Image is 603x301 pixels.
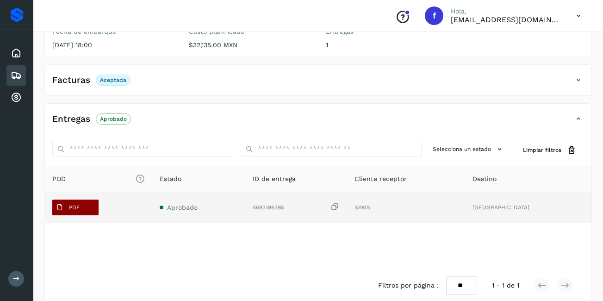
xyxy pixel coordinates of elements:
span: Limpiar filtros [523,146,561,154]
h4: Facturas [52,75,90,86]
div: Embarques [6,65,26,86]
p: [DATE] 18:00 [52,41,174,49]
p: Hola, [451,7,562,15]
button: Selecciona un estado [429,142,508,157]
p: $32,135.00 MXN [189,41,311,49]
span: Aprobado [167,204,198,211]
span: ID de entrega [253,174,296,184]
p: PDF [69,204,80,211]
div: FacturasAceptada [45,72,591,95]
span: Estado [160,174,181,184]
button: Limpiar filtros [516,142,584,159]
span: 1 - 1 de 1 [492,281,519,290]
p: 1 [326,41,448,49]
button: PDF [52,200,99,215]
div: Inicio [6,43,26,63]
p: facturacion@protransport.com.mx [451,15,562,24]
h4: Entregas [52,114,90,125]
p: Aceptada [100,77,126,83]
span: Destino [472,174,497,184]
td: [GEOGRAPHIC_DATA] [465,192,591,223]
div: EntregasAprobado [45,111,591,134]
span: POD [52,174,145,184]
span: Filtros por página : [378,281,439,290]
p: Aprobado [100,116,127,122]
span: Cliente receptor [354,174,407,184]
div: 4683186385 [253,202,340,212]
td: SAMS [347,192,465,223]
div: Cuentas por cobrar [6,88,26,108]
